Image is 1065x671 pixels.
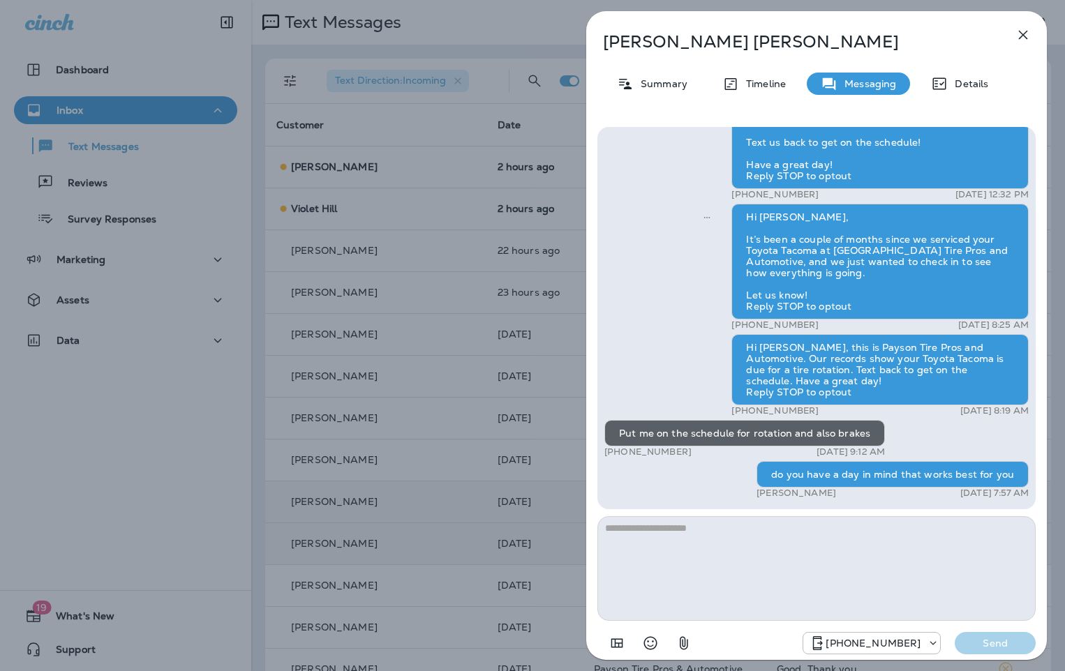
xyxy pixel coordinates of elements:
[817,446,885,458] p: [DATE] 9:12 AM
[960,488,1029,499] p: [DATE] 7:57 AM
[636,629,664,657] button: Select an emoji
[837,78,896,89] p: Messaging
[826,638,921,649] p: [PHONE_NUMBER]
[757,461,1029,488] div: do you have a day in mind that works best for you
[955,189,1029,200] p: [DATE] 12:32 PM
[757,488,836,499] p: [PERSON_NAME]
[739,78,786,89] p: Timeline
[703,210,710,223] span: Sent
[604,446,692,458] p: [PHONE_NUMBER]
[603,629,631,657] button: Add in a premade template
[604,420,885,446] div: Put me on the schedule for rotation and also brakes
[960,405,1029,416] p: [DATE] 8:19 AM
[803,635,940,651] div: +1 (928) 260-4498
[634,78,687,89] p: Summary
[731,319,819,331] p: [PHONE_NUMBER]
[948,78,988,89] p: Details
[731,405,819,416] p: [PHONE_NUMBER]
[603,32,984,52] p: [PERSON_NAME] [PERSON_NAME]
[731,189,819,200] p: [PHONE_NUMBER]
[958,319,1029,331] p: [DATE] 8:25 AM
[731,334,1029,405] div: Hi [PERSON_NAME], this is Payson Tire Pros and Automotive. Our records show your Toyota Tacoma is...
[731,204,1029,319] div: Hi [PERSON_NAME], It’s been a couple of months since we serviced your Toyota Tacoma at [GEOGRAPHI...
